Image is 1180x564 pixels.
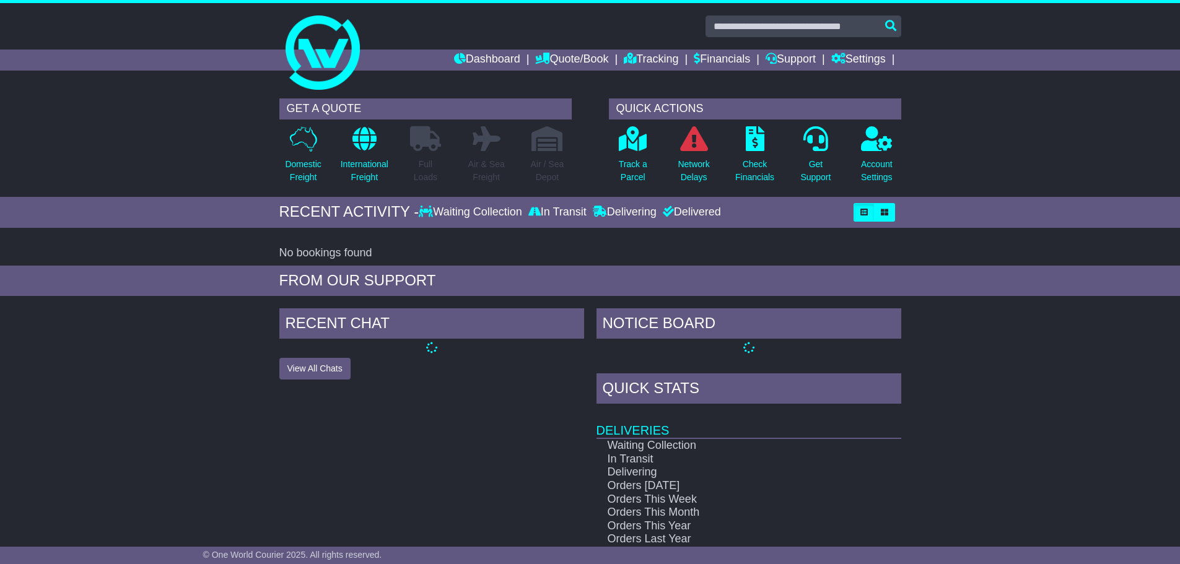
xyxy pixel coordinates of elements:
td: Orders [DATE] [597,479,857,493]
a: AccountSettings [860,126,893,191]
td: Deliveries [597,407,901,438]
div: FROM OUR SUPPORT [279,272,901,290]
div: QUICK ACTIONS [609,98,901,119]
a: Tracking [624,50,678,71]
p: International Freight [341,158,388,184]
p: Full Loads [410,158,441,184]
p: Track a Parcel [619,158,647,184]
td: Orders This Year [597,519,857,533]
td: Orders Last Year [597,532,857,546]
p: Check Financials [735,158,774,184]
a: Support [766,50,816,71]
a: Settings [831,50,886,71]
td: In Transit [597,453,857,466]
div: GET A QUOTE [279,98,572,119]
p: Domestic Freight [285,158,321,184]
a: InternationalFreight [340,126,389,191]
a: CheckFinancials [735,126,775,191]
a: Dashboard [454,50,520,71]
a: Quote/Book [535,50,608,71]
p: Network Delays [678,158,709,184]
td: Orders This Month [597,506,857,519]
div: Delivered [660,206,721,219]
div: RECENT ACTIVITY - [279,203,419,221]
p: Air & Sea Freight [468,158,505,184]
div: Waiting Collection [419,206,525,219]
a: NetworkDelays [677,126,710,191]
span: © One World Courier 2025. All rights reserved. [203,550,382,560]
a: Financials [694,50,750,71]
div: NOTICE BOARD [597,308,901,342]
td: Delivering [597,466,857,479]
a: GetSupport [800,126,831,191]
div: In Transit [525,206,590,219]
div: Quick Stats [597,373,901,407]
div: Delivering [590,206,660,219]
p: Account Settings [861,158,893,184]
td: Orders This Week [597,493,857,506]
a: Track aParcel [618,126,648,191]
td: Waiting Collection [597,438,857,453]
div: No bookings found [279,246,901,260]
a: DomesticFreight [284,126,321,191]
p: Get Support [800,158,831,184]
div: RECENT CHAT [279,308,584,342]
button: View All Chats [279,358,351,380]
p: Air / Sea Depot [531,158,564,184]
